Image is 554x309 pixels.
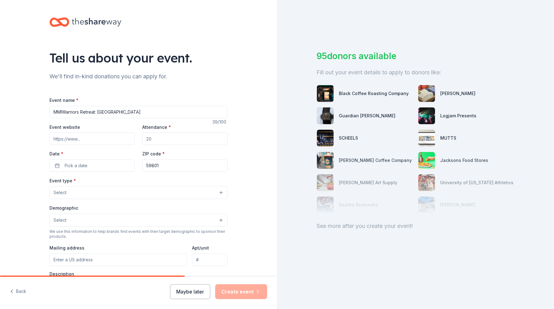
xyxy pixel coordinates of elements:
input: # [192,254,228,266]
div: We use this information to help brands find events with their target demographic to sponsor their... [49,229,228,239]
span: Pick a date [65,162,87,169]
div: Fill out your event details to apply to donors like: [317,67,514,77]
div: See more after you create your event! [317,221,514,231]
button: Maybe later [170,284,210,299]
label: Event type [49,178,76,184]
img: photo for Black Coffee Roasting Company [317,85,334,102]
img: photo for Murdoch's [418,85,435,102]
button: Pick a date [49,159,135,172]
img: photo for Guardian Angel Device [317,107,334,124]
div: Logjam Presents [440,112,476,120]
label: Event website [49,124,80,130]
input: 20 [142,133,228,145]
div: 95 donors available [317,50,514,63]
label: ZIP code [142,151,165,157]
img: photo for SCHEELS [317,130,334,146]
div: Guardian [PERSON_NAME] [339,112,395,120]
input: https://www... [49,133,135,145]
button: Select [49,186,228,199]
span: Select [53,189,66,196]
input: Spring Fundraiser [49,106,228,118]
label: Apt/unit [192,245,209,251]
label: Mailing address [49,245,84,251]
span: Select [53,216,66,224]
label: Date [49,151,135,157]
div: MUTTS [440,134,456,142]
label: Attendance [142,124,171,130]
div: We'll find in-kind donations you can apply for. [49,72,228,81]
div: Tell us about your event. [49,49,228,67]
label: Event name [49,97,79,103]
div: SCHEELS [339,134,358,142]
div: 39 /100 [212,118,228,126]
div: Black Coffee Roasting Company [339,90,409,97]
input: Enter a US address [49,254,187,266]
label: Demographic [49,205,78,211]
div: [PERSON_NAME] [440,90,475,97]
input: 12345 (U.S. only) [142,159,228,172]
button: Back [10,285,26,298]
img: photo for MUTTS [418,130,435,146]
img: photo for Logjam Presents [418,107,435,124]
label: Description [49,271,74,277]
button: Select [49,214,228,227]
